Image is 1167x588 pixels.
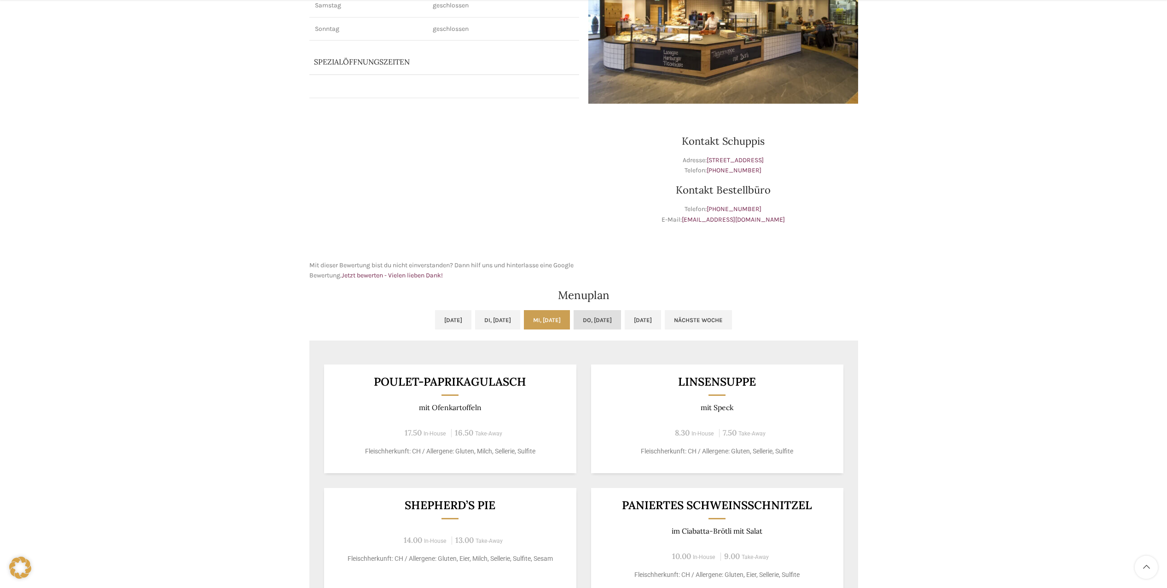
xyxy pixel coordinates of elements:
a: Jetzt bewerten - Vielen lieben Dank! [342,271,443,279]
span: 14.00 [404,535,422,545]
span: In-House [424,538,447,544]
p: Fleischherkunft: CH / Allergene: Gluten, Sellerie, Sulfite [602,447,832,456]
p: Telefon: E-Mail: [588,204,858,225]
p: geschlossen [433,1,574,10]
a: Mi, [DATE] [524,310,570,329]
a: [PHONE_NUMBER] [707,166,761,174]
a: [PHONE_NUMBER] [707,205,761,213]
span: 17.50 [405,428,422,438]
span: 8.30 [675,428,690,438]
a: Nächste Woche [665,310,732,329]
h3: Linsensuppe [602,376,832,388]
a: Scroll to top button [1135,556,1158,579]
p: geschlossen [433,24,574,34]
h3: Kontakt Schuppis [588,136,858,146]
span: In-House [691,430,714,437]
a: [DATE] [435,310,471,329]
p: Fleischherkunft: CH / Allergene: Gluten, Eier, Sellerie, Sulfite [602,570,832,580]
a: Do, [DATE] [574,310,621,329]
a: Di, [DATE] [475,310,520,329]
h3: Paniertes Schweinsschnitzel [602,500,832,511]
span: 10.00 [672,551,691,561]
p: Fleischherkunft: CH / Allergene: Gluten, Milch, Sellerie, Sulfite [335,447,565,456]
iframe: schwyter schuppis [309,113,579,251]
h3: Poulet-Paprikagulasch [335,376,565,388]
p: Samstag [315,1,422,10]
span: 13.00 [455,535,474,545]
span: In-House [424,430,446,437]
span: 9.00 [724,551,740,561]
a: [EMAIL_ADDRESS][DOMAIN_NAME] [682,216,785,223]
p: Adresse: Telefon: [588,155,858,176]
h3: Kontakt Bestellbüro [588,185,858,195]
span: Take-Away [738,430,766,437]
h2: Menuplan [309,290,858,301]
span: 16.50 [455,428,473,438]
p: Spezialöffnungszeiten [314,57,530,67]
p: Sonntag [315,24,422,34]
h3: Shepherd’s Pie [335,500,565,511]
span: Take-Away [742,554,769,560]
span: Take-Away [476,538,503,544]
span: 7.50 [723,428,737,438]
p: mit Speck [602,403,832,412]
p: Fleischherkunft: CH / Allergene: Gluten, Eier, Milch, Sellerie, Sulfite, Sesam [335,554,565,564]
a: [DATE] [625,310,661,329]
p: Mit dieser Bewertung bist du nicht einverstanden? Dann hilf uns und hinterlasse eine Google Bewer... [309,260,579,281]
a: [STREET_ADDRESS] [707,156,764,164]
span: Take-Away [475,430,502,437]
span: In-House [693,554,715,560]
p: mit Ofenkartoffeln [335,403,565,412]
p: im Ciabatta-Brötli mit Salat [602,527,832,535]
